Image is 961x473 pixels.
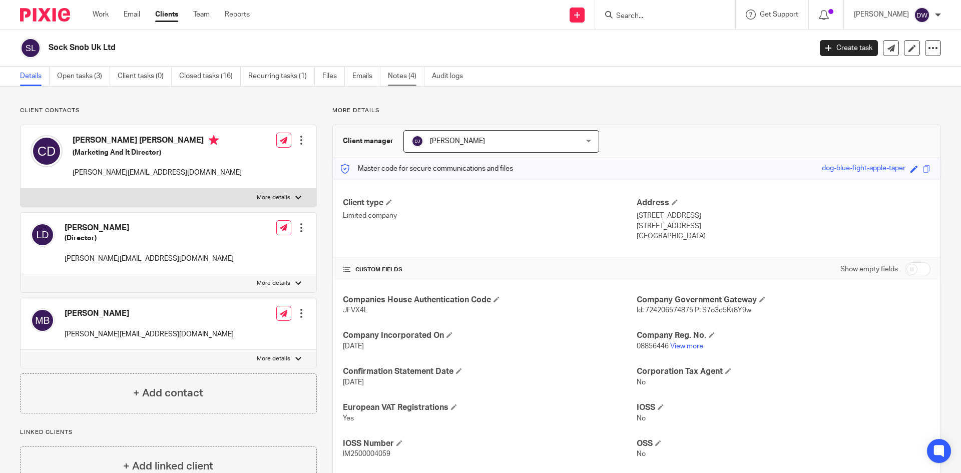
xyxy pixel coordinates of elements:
a: Team [193,10,210,20]
a: Reports [225,10,250,20]
p: [STREET_ADDRESS] [637,221,930,231]
a: Notes (4) [388,67,424,86]
a: Files [322,67,345,86]
h2: Sock Snob Uk Ltd [49,43,654,53]
p: More details [332,107,941,115]
a: Clients [155,10,178,20]
a: Work [93,10,109,20]
p: [PERSON_NAME][EMAIL_ADDRESS][DOMAIN_NAME] [73,168,242,178]
span: [PERSON_NAME] [430,138,485,145]
h4: [PERSON_NAME] [65,223,234,233]
h4: Address [637,198,930,208]
h4: OSS [637,438,930,449]
a: Recurring tasks (1) [248,67,315,86]
span: Get Support [760,11,798,18]
h4: IOSS Number [343,438,637,449]
h3: Client manager [343,136,393,146]
a: Details [20,67,50,86]
label: Show empty fields [840,264,898,274]
a: Create task [820,40,878,56]
a: Emails [352,67,380,86]
p: Limited company [343,211,637,221]
h4: Client type [343,198,637,208]
a: Open tasks (3) [57,67,110,86]
p: [STREET_ADDRESS] [637,211,930,221]
p: More details [257,194,290,202]
a: View more [670,343,703,350]
img: svg%3E [31,223,55,247]
img: Pixie [20,8,70,22]
a: Email [124,10,140,20]
img: svg%3E [914,7,930,23]
h4: Companies House Authentication Code [343,295,637,305]
p: [PERSON_NAME] [854,10,909,20]
h4: Company Government Gateway [637,295,930,305]
h4: Company Reg. No. [637,330,930,341]
h4: Company Incorporated On [343,330,637,341]
p: Client contacts [20,107,317,115]
p: [GEOGRAPHIC_DATA] [637,231,930,241]
span: 08856446 [637,343,669,350]
img: svg%3E [31,308,55,332]
p: Linked clients [20,428,317,436]
span: [DATE] [343,343,364,350]
span: JFVX4L [343,307,368,314]
h4: + Add contact [133,385,203,401]
span: No [637,379,646,386]
p: Master code for secure communications and files [340,164,513,174]
h4: European VAT Registrations [343,402,637,413]
span: Yes [343,415,354,422]
span: No [637,450,646,457]
input: Search [615,12,705,21]
span: [DATE] [343,379,364,386]
i: Primary [209,135,219,145]
a: Audit logs [432,67,470,86]
span: Id: 724206574875 P: S7o3c5Kt8Y9w [637,307,751,314]
p: More details [257,279,290,287]
div: dog-blue-fight-apple-taper [822,163,905,175]
span: No [637,415,646,422]
span: IM2500004059 [343,450,390,457]
h5: (Director) [65,233,234,243]
p: More details [257,355,290,363]
h4: Corporation Tax Agent [637,366,930,377]
a: Closed tasks (16) [179,67,241,86]
h4: Confirmation Statement Date [343,366,637,377]
a: Client tasks (0) [118,67,172,86]
h4: IOSS [637,402,930,413]
h4: CUSTOM FIELDS [343,266,637,274]
p: [PERSON_NAME][EMAIL_ADDRESS][DOMAIN_NAME] [65,329,234,339]
h4: [PERSON_NAME] [65,308,234,319]
h5: (Marketing And It Director) [73,148,242,158]
p: [PERSON_NAME][EMAIL_ADDRESS][DOMAIN_NAME] [65,254,234,264]
h4: [PERSON_NAME] [PERSON_NAME] [73,135,242,148]
img: svg%3E [20,38,41,59]
img: svg%3E [411,135,423,147]
img: svg%3E [31,135,63,167]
